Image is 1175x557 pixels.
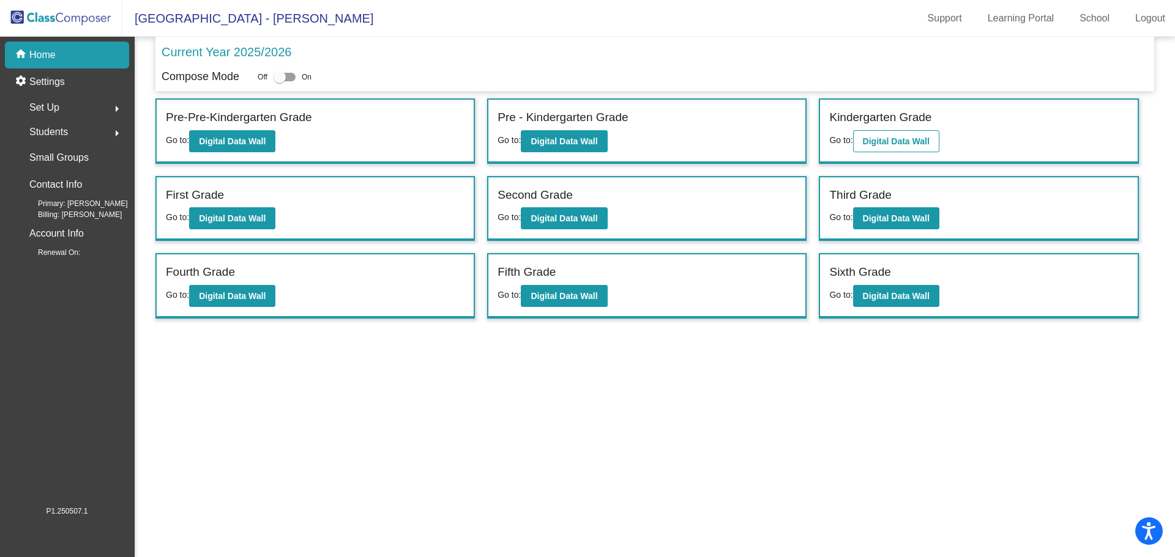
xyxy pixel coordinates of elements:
[189,207,275,229] button: Digital Data Wall
[829,109,931,127] label: Kindergarten Grade
[29,75,65,89] p: Settings
[978,9,1064,28] a: Learning Portal
[29,149,89,166] p: Small Groups
[829,135,852,145] span: Go to:
[166,290,189,300] span: Go to:
[521,285,607,307] button: Digital Data Wall
[829,290,852,300] span: Go to:
[166,135,189,145] span: Go to:
[18,247,80,258] span: Renewal On:
[498,109,628,127] label: Pre - Kindergarten Grade
[853,130,939,152] button: Digital Data Wall
[166,212,189,222] span: Go to:
[829,212,852,222] span: Go to:
[18,198,128,209] span: Primary: [PERSON_NAME]
[15,48,29,62] mat-icon: home
[531,136,597,146] b: Digital Data Wall
[110,126,124,141] mat-icon: arrow_right
[162,68,239,85] p: Compose Mode
[1070,9,1119,28] a: School
[189,285,275,307] button: Digital Data Wall
[829,264,890,281] label: Sixth Grade
[829,186,891,204] label: Third Grade
[863,136,930,146] b: Digital Data Wall
[162,43,291,61] p: Current Year 2025/2026
[863,213,930,223] b: Digital Data Wall
[189,130,275,152] button: Digital Data Wall
[29,124,68,141] span: Students
[29,176,82,193] p: Contact Info
[498,290,521,300] span: Go to:
[498,186,573,204] label: Second Grade
[498,264,556,281] label: Fifth Grade
[199,213,266,223] b: Digital Data Wall
[166,264,235,281] label: Fourth Grade
[110,101,124,116] mat-icon: arrow_right
[531,213,597,223] b: Digital Data Wall
[18,209,122,220] span: Billing: [PERSON_NAME]
[498,135,521,145] span: Go to:
[29,48,56,62] p: Home
[122,9,373,28] span: [GEOGRAPHIC_DATA] - [PERSON_NAME]
[15,75,29,89] mat-icon: settings
[29,225,84,242] p: Account Info
[258,72,267,83] span: Off
[521,207,607,229] button: Digital Data Wall
[166,109,312,127] label: Pre-Pre-Kindergarten Grade
[853,207,939,229] button: Digital Data Wall
[166,186,224,204] label: First Grade
[918,9,972,28] a: Support
[863,291,930,301] b: Digital Data Wall
[1125,9,1175,28] a: Logout
[853,285,939,307] button: Digital Data Wall
[531,291,597,301] b: Digital Data Wall
[498,212,521,222] span: Go to:
[199,291,266,301] b: Digital Data Wall
[29,99,59,116] span: Set Up
[199,136,266,146] b: Digital Data Wall
[521,130,607,152] button: Digital Data Wall
[302,72,311,83] span: On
